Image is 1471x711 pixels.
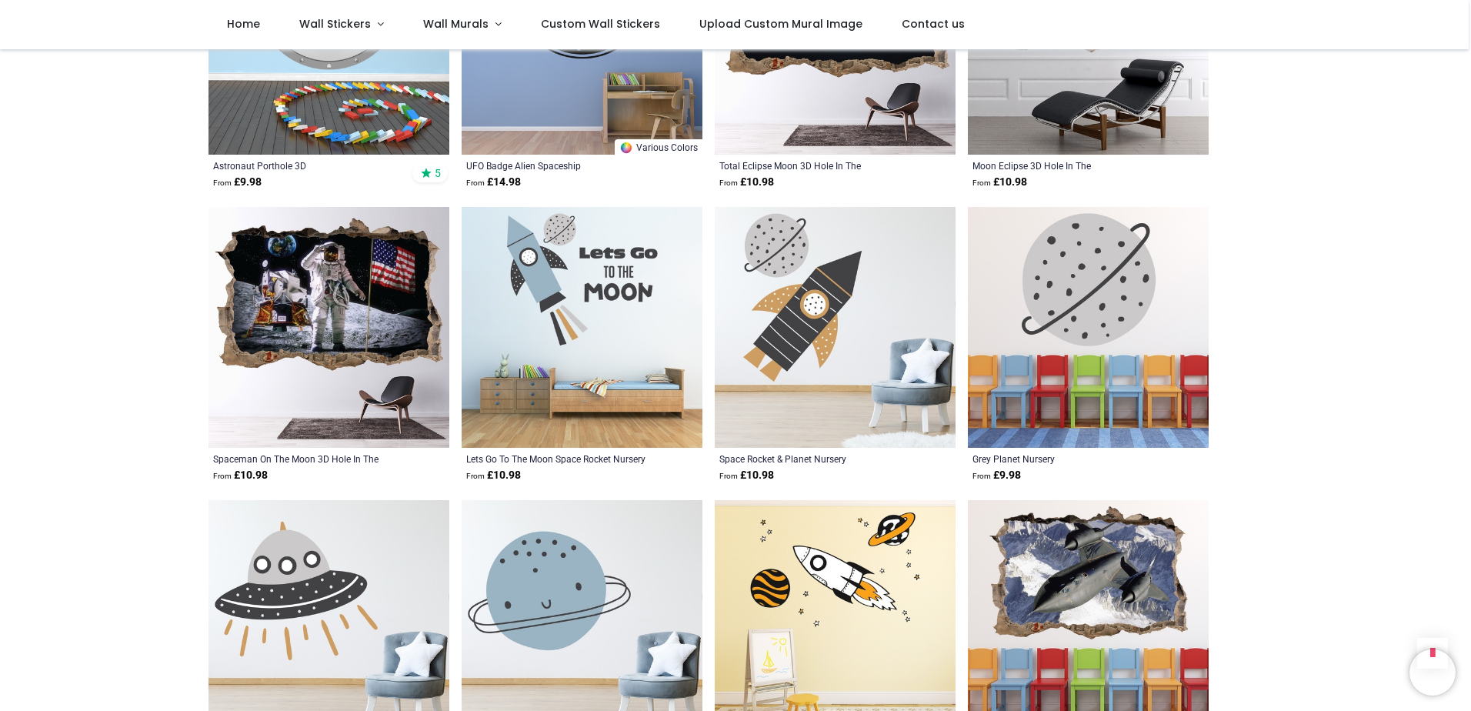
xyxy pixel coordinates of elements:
img: Color Wheel [619,141,633,155]
strong: £ 10.98 [213,468,268,483]
span: From [466,179,485,187]
span: From [972,472,991,480]
span: Home [227,16,260,32]
a: Moon Eclipse 3D Hole In The [972,159,1158,172]
span: From [719,472,738,480]
a: Space Rocket & Planet Nursery [719,452,905,465]
strong: £ 10.98 [719,468,774,483]
a: Various Colors [615,139,702,155]
strong: £ 9.98 [972,468,1021,483]
span: Upload Custom Mural Image [699,16,862,32]
img: Lets Go To The Moon Space Rocket Nursery Wall Sticker [462,207,702,448]
span: From [972,179,991,187]
span: Contact us [902,16,965,32]
img: Space Rocket & Planet Nursery Wall Sticker [715,207,956,448]
a: Total Eclipse Moon 3D Hole In The [719,159,905,172]
a: Spaceman On The Moon 3D Hole In The [213,452,399,465]
span: From [719,179,738,187]
a: Grey Planet Nursery [972,452,1158,465]
strong: £ 10.98 [972,175,1027,190]
strong: £ 9.98 [213,175,262,190]
a: UFO Badge Alien Spaceship [466,159,652,172]
img: Grey Planet Nursery Wall Sticker [968,207,1209,448]
strong: £ 14.98 [466,175,521,190]
span: Custom Wall Stickers [541,16,660,32]
a: Astronaut Porthole 3D [213,159,399,172]
a: Lets Go To The Moon Space Rocket Nursery [466,452,652,465]
span: From [213,472,232,480]
span: Wall Stickers [299,16,371,32]
span: From [213,179,232,187]
img: Spaceman On The Moon 3D Hole In The Wall Sticker [208,207,449,448]
span: Wall Murals [423,16,489,32]
strong: £ 10.98 [466,468,521,483]
span: 5 [435,166,441,180]
iframe: Brevo live chat [1409,649,1456,696]
strong: £ 10.98 [719,175,774,190]
span: From [466,472,485,480]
